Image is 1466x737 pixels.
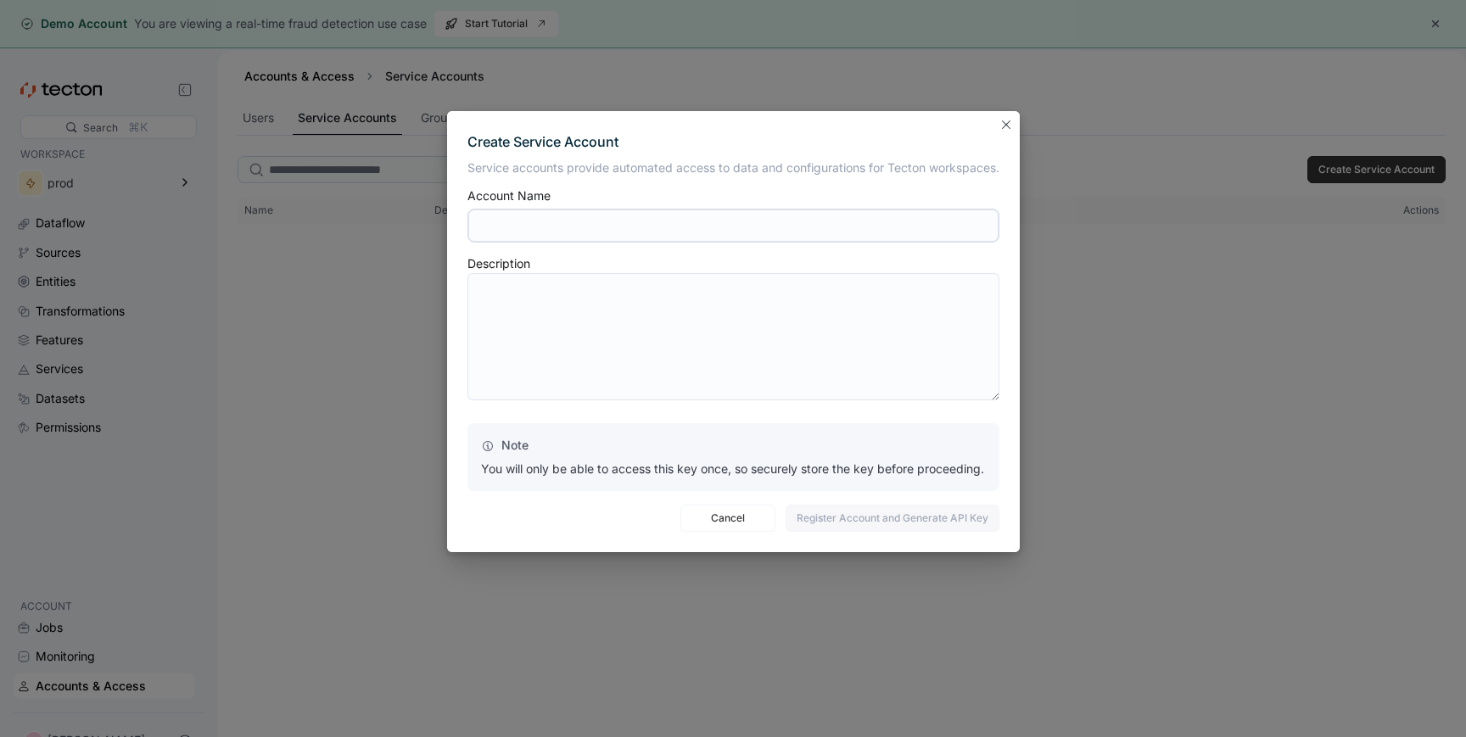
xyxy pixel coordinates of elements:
span: Cancel [691,505,764,531]
button: Cancel [680,505,775,532]
button: Closes this modal window [996,114,1016,135]
button: Register Account and Generate API Key [786,505,999,532]
span: Register Account and Generate API Key [797,505,988,531]
div: Create Service Account [467,131,999,154]
div: Account Name [467,190,551,202]
p: Service accounts provide automated access to data and configurations for Tecton workspaces. [467,159,999,176]
div: Description [467,258,530,270]
p: Note [481,437,986,454]
p: You will only be able to access this key once, so securely store the key before proceeding. [481,461,986,477]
